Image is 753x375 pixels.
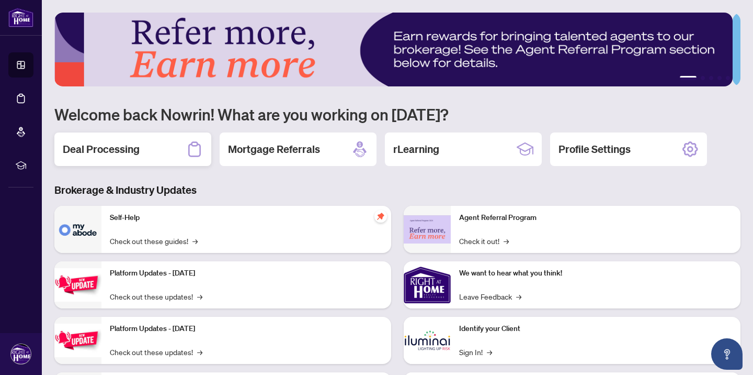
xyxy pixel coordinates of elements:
[110,346,202,358] a: Check out these updates!→
[459,212,732,224] p: Agent Referral Program
[110,235,198,247] a: Check out these guides!→
[726,76,730,80] button: 5
[374,210,387,223] span: pushpin
[54,13,733,86] img: Slide 0
[711,338,743,370] button: Open asap
[63,142,140,157] h2: Deal Processing
[110,268,383,279] p: Platform Updates - [DATE]
[110,212,383,224] p: Self-Help
[701,76,705,80] button: 2
[192,235,198,247] span: →
[54,268,101,301] img: Platform Updates - July 21, 2025
[197,291,202,302] span: →
[54,206,101,253] img: Self-Help
[459,235,509,247] a: Check it out!→
[404,215,451,244] img: Agent Referral Program
[459,346,492,358] a: Sign In!→
[54,324,101,357] img: Platform Updates - July 8, 2025
[110,323,383,335] p: Platform Updates - [DATE]
[11,344,31,364] img: Profile Icon
[717,76,722,80] button: 4
[110,291,202,302] a: Check out these updates!→
[487,346,492,358] span: →
[709,76,713,80] button: 3
[459,291,521,302] a: Leave Feedback→
[404,317,451,364] img: Identify your Client
[504,235,509,247] span: →
[404,261,451,308] img: We want to hear what you think!
[228,142,320,157] h2: Mortgage Referrals
[8,8,33,27] img: logo
[54,183,740,197] h3: Brokerage & Industry Updates
[197,346,202,358] span: →
[459,268,732,279] p: We want to hear what you think!
[459,323,732,335] p: Identify your Client
[54,104,740,124] h1: Welcome back Nowrin! What are you working on [DATE]?
[516,291,521,302] span: →
[393,142,439,157] h2: rLearning
[558,142,631,157] h2: Profile Settings
[680,76,697,80] button: 1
